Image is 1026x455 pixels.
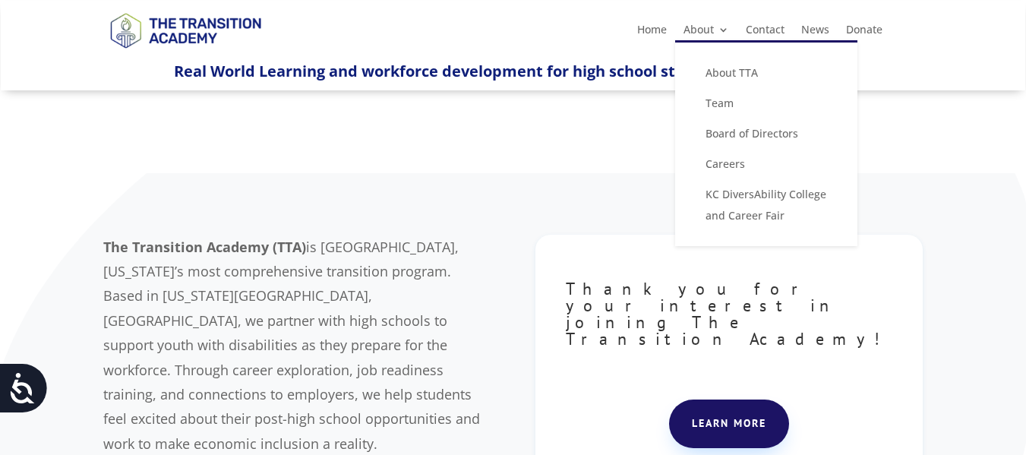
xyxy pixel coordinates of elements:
b: The Transition Academy (TTA) [103,238,306,256]
a: News [801,24,829,41]
a: KC DiversAbility College and Career Fair [690,179,842,231]
a: Learn more [669,400,789,448]
a: Contact [746,24,784,41]
a: Logo-Noticias [103,46,267,60]
span: is [GEOGRAPHIC_DATA], [US_STATE]’s most comprehensive transition program. Based in [US_STATE][GEO... [103,238,480,453]
a: Donate [846,24,882,41]
a: About [683,24,729,41]
a: About TTA [690,58,842,88]
a: Careers [690,149,842,179]
a: Home [637,24,667,41]
img: TTA Brand_TTA Primary Logo_Horizontal_Light BG [103,3,267,57]
span: Real World Learning and workforce development for high school students with disabilities [174,61,853,81]
a: Board of Directors [690,118,842,149]
a: Team [690,88,842,118]
span: Thank you for your interest in joining The Transition Academy! [566,278,891,349]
